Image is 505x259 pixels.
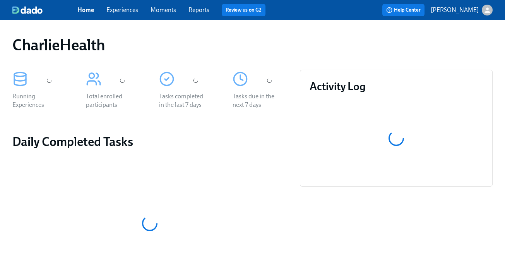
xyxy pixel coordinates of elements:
[77,6,94,14] a: Home
[151,6,176,14] a: Moments
[12,134,288,149] h2: Daily Completed Tasks
[86,92,135,109] div: Total enrolled participants
[222,4,265,16] button: Review us on G2
[431,5,493,15] button: [PERSON_NAME]
[382,4,425,16] button: Help Center
[106,6,138,14] a: Experiences
[188,6,209,14] a: Reports
[431,6,479,14] p: [PERSON_NAME]
[12,6,43,14] img: dado
[12,36,105,54] h1: CharlieHealth
[12,6,77,14] a: dado
[226,6,262,14] a: Review us on G2
[159,92,209,109] div: Tasks completed in the last 7 days
[233,92,282,109] div: Tasks due in the next 7 days
[12,92,62,109] div: Running Experiences
[386,6,421,14] span: Help Center
[310,79,483,93] h3: Activity Log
